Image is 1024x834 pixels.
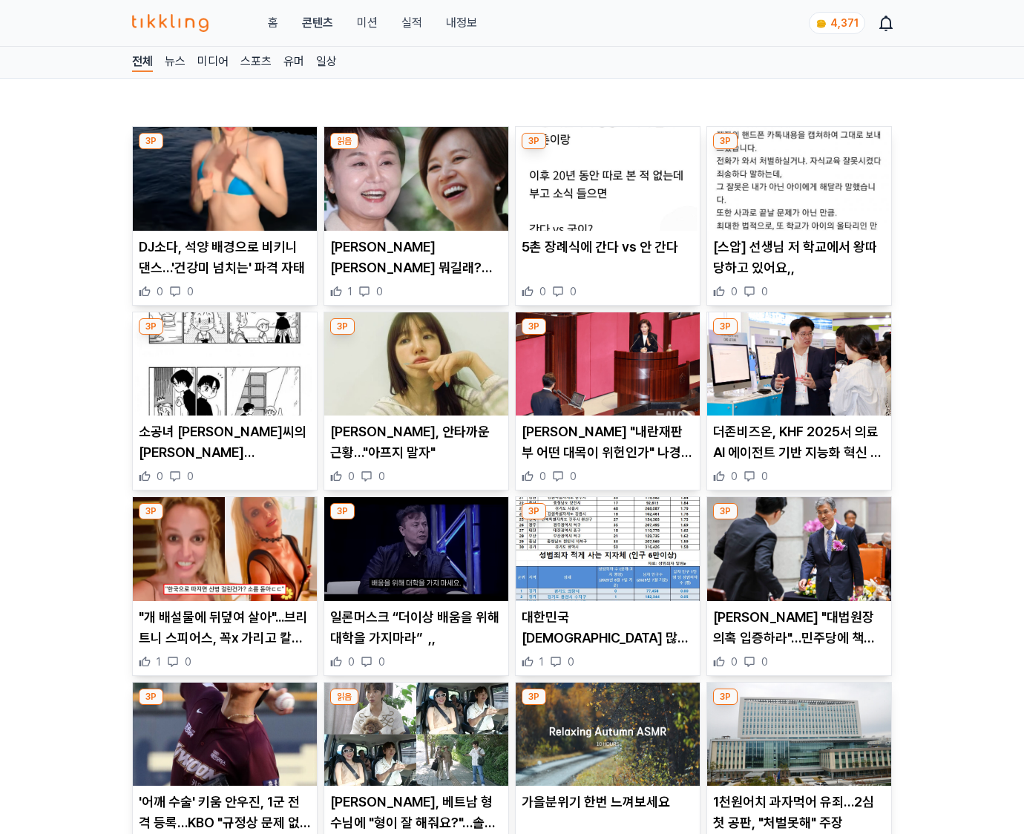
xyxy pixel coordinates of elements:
span: 1 [539,654,544,669]
img: [스압] 선생님 저 학교에서 왕따 당하고 있어요,, [707,127,891,231]
span: 0 [761,469,768,484]
span: 0 [157,284,163,299]
img: 일론머스크 “더이상 배움을 위해 대학을 가지마라” ,, [324,497,508,601]
div: 읽음 [330,689,358,705]
div: 3P 5촌 장례식에 간다 vs 안 간다 5촌 장례식에 간다 vs 안 간다 0 0 [515,126,700,306]
img: 소공녀 세라씨의 귀환 만화.manhwa [133,312,317,416]
div: 3P 김종혁 "대법원장 의혹 입증하라"…민주당에 책임 요구 [PERSON_NAME] "대법원장 의혹 입증하라"…민주당에 책임 요구 0 0 [706,496,892,676]
a: 미디어 [197,53,229,72]
p: 1천원어치 과자먹어 유죄…2심 첫 공판, "처벌못해" 주장 [713,792,885,833]
a: 유머 [283,53,304,72]
span: 0 [378,469,385,484]
span: 0 [348,654,355,669]
button: 미션 [357,14,378,32]
img: "개 배설물에 뒤덮여 살아"...브리트니 스피어스, 꼭x 가리고 칼춤까지 추는 충격적인 최근 근황 [133,497,317,601]
img: 더존비즈온, KHF 2025서 의료 AI 에이전트 기반 지능화 혁신 제시 [707,312,891,416]
span: 0 [731,284,738,299]
div: 3P [713,503,738,519]
img: 윤은혜, 안타까운 근황…"아프지 말자" [324,312,508,416]
span: 0 [570,469,577,484]
span: 0 [187,469,194,484]
a: 실적 [401,14,422,32]
span: 0 [761,654,768,669]
div: 3P [522,318,546,335]
p: [스압] 선생님 저 학교에서 왕따 당하고 있어요,, [713,237,885,278]
img: 티끌링 [132,14,209,32]
p: DJ소다, 석양 배경으로 비키니 댄스…'건강미 넘치는' 파격 자태 [139,237,311,278]
p: 일론머스크 “더이상 배움을 위해 대학을 가지마라” ,, [330,607,502,649]
img: 가을분위기 한번 느껴보세요 [516,683,700,787]
div: 3P 김민석 "내란재판부 어떤 대목이 위헌인가" 나경원 "헌법 공부 좀 하라" [PERSON_NAME] "내란재판부 어떤 대목이 위헌인가" 나경원 "헌법 공부 좀 하라" 0 0 [515,312,700,491]
div: 3P [139,318,163,335]
span: 0 [731,469,738,484]
p: '어깨 수술' 키움 안우진, 1군 전격 등록…KBO "규정상 문제 없다"(종합) [139,792,311,833]
div: 읽음 박미선 병명 뭐길래? 이경실 "잘 견디고 있지, 허망해 말고" 의미심장 글 화제 (+투병, 건강, 암) [PERSON_NAME] [PERSON_NAME] 뭐길래? [PE... [324,126,509,306]
p: 5촌 장례식에 간다 vs 안 간다 [522,237,694,257]
p: 더존비즈온, KHF 2025서 의료 AI 에이전트 기반 지능화 혁신 제시 [713,421,885,463]
div: 3P [713,318,738,335]
div: 3P [522,503,546,519]
span: 0 [539,469,546,484]
a: 일상 [316,53,337,72]
img: DJ소다, 석양 배경으로 비키니 댄스…'건강미 넘치는' 파격 자태 [133,127,317,231]
div: 3P [139,503,163,519]
div: 3P [330,318,355,335]
span: 1 [348,284,352,299]
img: 5촌 장례식에 간다 vs 안 간다 [516,127,700,231]
a: coin 4,371 [809,12,862,34]
div: 3P [330,503,355,519]
span: 0 [761,284,768,299]
a: 콘텐츠 [302,14,333,32]
p: 가을분위기 한번 느껴보세요 [522,792,694,812]
span: 0 [378,654,385,669]
div: 3P [522,133,546,149]
span: 0 [376,284,383,299]
div: 3P 더존비즈온, KHF 2025서 의료 AI 에이전트 기반 지능화 혁신 제시 더존비즈온, KHF 2025서 의료 AI 에이전트 기반 지능화 혁신 제시 0 0 [706,312,892,491]
div: 3P DJ소다, 석양 배경으로 비키니 댄스…'건강미 넘치는' 파격 자태 DJ소다, 석양 배경으로 비키니 댄스…'건강미 넘치는' 파격 자태 0 0 [132,126,318,306]
p: [PERSON_NAME], 베트남 형수님에 "형이 잘 해줘요?"…솔직한 대답에 폭소(나혼산) [330,792,502,833]
p: [PERSON_NAME], 안타까운 근황…"아프지 말자" [330,421,502,463]
div: 3P 일론머스크 “더이상 배움을 위해 대학을 가지마라” ,, 일론머스크 “더이상 배움을 위해 대학을 가지마라” ,, 0 0 [324,496,509,676]
p: "개 배설물에 뒤덮여 살아"...브리트니 스피어스, 꼭x 가리고 칼춤까지 추는 충격적인 최근 근황 [139,607,311,649]
span: 0 [157,469,163,484]
span: 0 [570,284,577,299]
div: 3P [139,133,163,149]
img: 김종혁 "대법원장 의혹 입증하라"…민주당에 책임 요구 [707,497,891,601]
a: 홈 [268,14,278,32]
div: 3P [713,689,738,705]
a: 스포츠 [240,53,272,72]
p: 소공녀 [PERSON_NAME]씨의 [PERSON_NAME] [PERSON_NAME].manhwa [139,421,311,463]
div: 읽음 [330,133,358,149]
img: 1천원어치 과자먹어 유죄…2심 첫 공판, "처벌못해" 주장 [707,683,891,787]
span: 1 [157,654,161,669]
img: 김민석 "내란재판부 어떤 대목이 위헌인가" 나경원 "헌법 공부 좀 하라" [516,312,700,416]
div: 3P [139,689,163,705]
img: '어깨 수술' 키움 안우진, 1군 전격 등록…KBO "규정상 문제 없다"(종합) [133,683,317,787]
span: 4,371 [830,17,859,29]
span: 0 [731,654,738,669]
p: [PERSON_NAME] "대법원장 의혹 입증하라"…민주당에 책임 요구 [713,607,885,649]
a: 전체 [132,53,153,72]
div: 3P 소공녀 세라씨의 귀환 만화.manhwa 소공녀 [PERSON_NAME]씨의 [PERSON_NAME] [PERSON_NAME].manhwa 0 0 [132,312,318,491]
span: 0 [187,284,194,299]
div: 3P 윤은혜, 안타까운 근황…"아프지 말자" [PERSON_NAME], 안타까운 근황…"아프지 말자" 0 0 [324,312,509,491]
img: coin [815,18,827,30]
div: 3P 대한민국 성범죄자 많이 사는 동네 ,, 대한민국 [DEMOGRAPHIC_DATA] 많이 사는 동네 ,, 1 0 [515,496,700,676]
p: 대한민국 [DEMOGRAPHIC_DATA] 많이 사는 동네 ,, [522,607,694,649]
img: 대한민국 성범죄자 많이 사는 동네 ,, [516,497,700,601]
div: 3P "개 배설물에 뒤덮여 살아"...브리트니 스피어스, 꼭x 가리고 칼춤까지 추는 충격적인 최근 근황 "개 배설물에 뒤덮여 살아"...브리트니 스피어스, 꼭x 가리고 칼춤까... [132,496,318,676]
img: 박미선 병명 뭐길래? 이경실 "잘 견디고 있지, 허망해 말고" 의미심장 글 화제 (+투병, 건강, 암) [324,127,508,231]
div: 3P [522,689,546,705]
span: 0 [348,469,355,484]
span: 0 [568,654,574,669]
a: 내정보 [446,14,477,32]
div: 3P [스압] 선생님 저 학교에서 왕따 당하고 있어요,, [스압] 선생님 저 학교에서 왕따 당하고 있어요,, 0 0 [706,126,892,306]
span: 0 [539,284,546,299]
img: 이주승, 베트남 형수님에 "형이 잘 해줘요?"…솔직한 대답에 폭소(나혼산) [324,683,508,787]
p: [PERSON_NAME] [PERSON_NAME] 뭐길래? [PERSON_NAME] "잘 견디고 있지, 허망해 말고" 의미심장 글 화제 (+투병, 건강, 암) [330,237,502,278]
span: 0 [185,654,191,669]
div: 3P [713,133,738,149]
p: [PERSON_NAME] "내란재판부 어떤 대목이 위헌인가" 나경원 "헌법 공부 좀 하라" [522,421,694,463]
a: 뉴스 [165,53,186,72]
